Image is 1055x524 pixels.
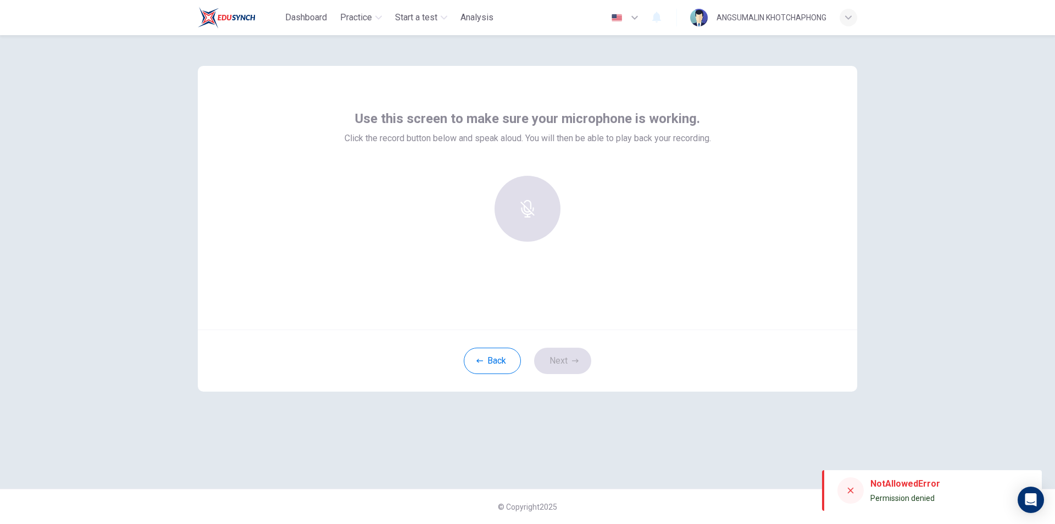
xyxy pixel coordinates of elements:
span: Practice [340,11,372,24]
div: NotAllowedError [870,477,940,490]
button: Practice [336,8,386,27]
a: Train Test logo [198,7,281,29]
span: Use this screen to make sure your microphone is working. [355,110,700,127]
button: Start a test [391,8,452,27]
span: Dashboard [285,11,327,24]
span: Analysis [460,11,493,24]
span: © Copyright 2025 [498,503,557,511]
span: Click the record button below and speak aloud. You will then be able to play back your recording. [345,132,711,145]
span: Permission denied [870,494,935,503]
img: Train Test logo [198,7,256,29]
button: Analysis [456,8,498,27]
span: Start a test [395,11,437,24]
button: Dashboard [281,8,331,27]
img: en [610,14,624,22]
img: Profile picture [690,9,708,26]
button: Back [464,348,521,374]
div: Open Intercom Messenger [1018,487,1044,513]
div: ANGSUMALIN KHOTCHAPHONG [717,11,826,24]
